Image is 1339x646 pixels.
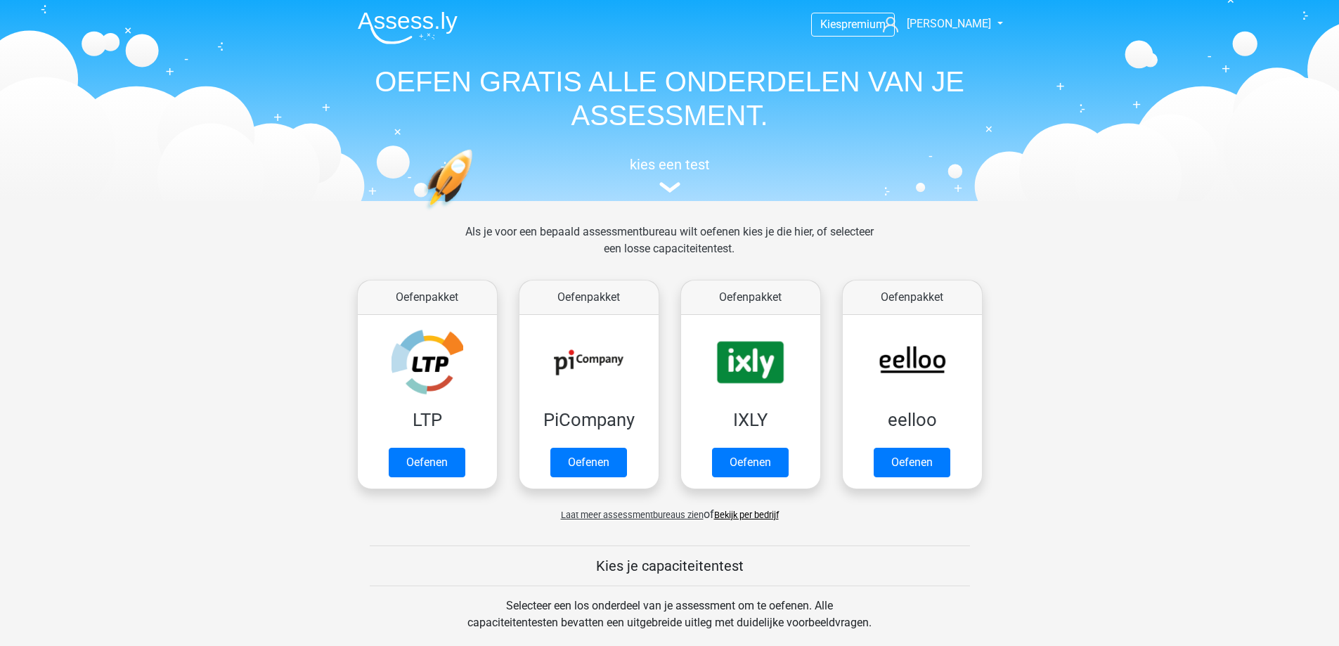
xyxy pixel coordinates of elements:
h1: OEFEN GRATIS ALLE ONDERDELEN VAN JE ASSESSMENT. [347,65,993,132]
a: Oefenen [712,448,789,477]
div: of [347,495,993,523]
a: Bekijk per bedrijf [714,510,779,520]
span: Kies [820,18,841,31]
img: assessment [659,182,680,193]
a: kies een test [347,156,993,193]
span: Laat meer assessmentbureaus zien [561,510,704,520]
h5: kies een test [347,156,993,173]
a: [PERSON_NAME] [877,15,992,32]
a: Kiespremium [812,15,894,34]
a: Oefenen [874,448,950,477]
h5: Kies je capaciteitentest [370,557,970,574]
img: Assessly [358,11,458,44]
a: Oefenen [550,448,627,477]
a: Oefenen [389,448,465,477]
span: premium [841,18,886,31]
img: oefenen [424,149,527,276]
div: Als je voor een bepaald assessmentbureau wilt oefenen kies je die hier, of selecteer een losse ca... [454,224,885,274]
span: [PERSON_NAME] [907,17,991,30]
